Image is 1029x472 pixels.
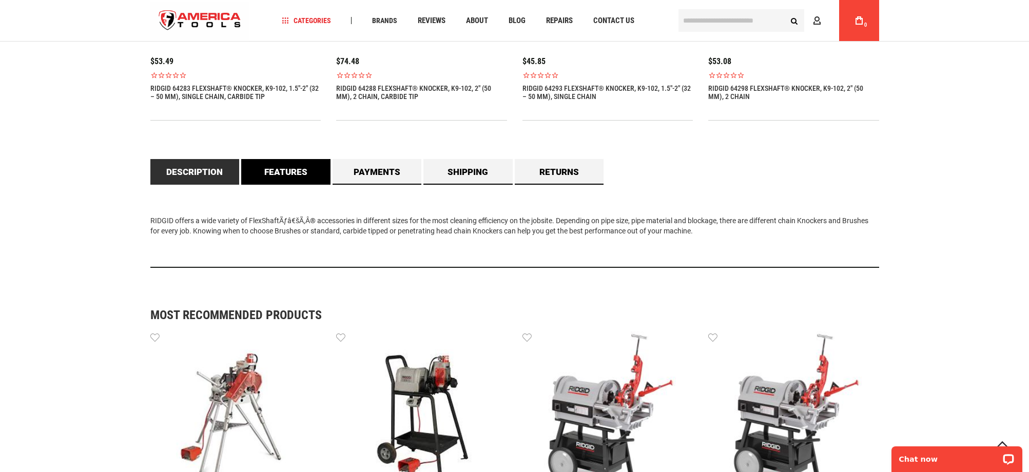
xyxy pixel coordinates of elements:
[336,84,507,101] a: RIDGID 64288 FLEXSHAFT® KNOCKER, K9-102, 2" (50 MM), 2 CHAIN, CARBIDE TIP
[546,17,573,25] span: Repairs
[150,56,173,66] span: $53.49
[150,159,240,185] a: Description
[522,84,693,101] a: RIDGID 64293 FLEXSHAFT® KNOCKER, K9-102, 1.5"-2" (32 – 50 MM), SINGLE CHAIN
[593,17,634,25] span: Contact Us
[150,2,250,40] a: store logo
[708,84,879,101] a: RIDGID 64298 FLEXSHAFT® KNOCKER, K9-102, 2" (50 MM), 2 CHAIN
[708,56,731,66] span: $53.08
[150,2,250,40] img: America Tools
[336,71,507,79] span: Rated 0.0 out of 5 stars 0 reviews
[864,22,867,28] span: 0
[418,17,445,25] span: Reviews
[150,309,843,321] strong: Most Recommended Products
[423,159,513,185] a: Shipping
[785,11,804,30] button: Search
[515,159,604,185] a: Returns
[150,71,321,79] span: Rated 0.0 out of 5 stars 0 reviews
[367,14,402,28] a: Brands
[150,84,321,101] a: RIDGID 64283 FLEXSHAFT® KNOCKER, K9-102, 1.5"-2" (32 – 50 MM), SINGLE CHAIN, CARBIDE TIP
[509,17,526,25] span: Blog
[522,56,546,66] span: $45.85
[413,14,450,28] a: Reviews
[241,159,331,185] a: Features
[589,14,639,28] a: Contact Us
[282,17,331,24] span: Categories
[466,17,488,25] span: About
[277,14,336,28] a: Categories
[522,71,693,79] span: Rated 0.0 out of 5 stars 0 reviews
[885,440,1029,472] iframe: LiveChat chat widget
[372,17,397,24] span: Brands
[333,159,422,185] a: Payments
[541,14,577,28] a: Repairs
[708,71,879,79] span: Rated 0.0 out of 5 stars 0 reviews
[150,185,879,268] div: RIDGID offers a wide variety of FlexShaftÃƒâ€šÃ‚Â® accessories in different sizes for the most cl...
[504,14,530,28] a: Blog
[461,14,493,28] a: About
[336,56,359,66] span: $74.48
